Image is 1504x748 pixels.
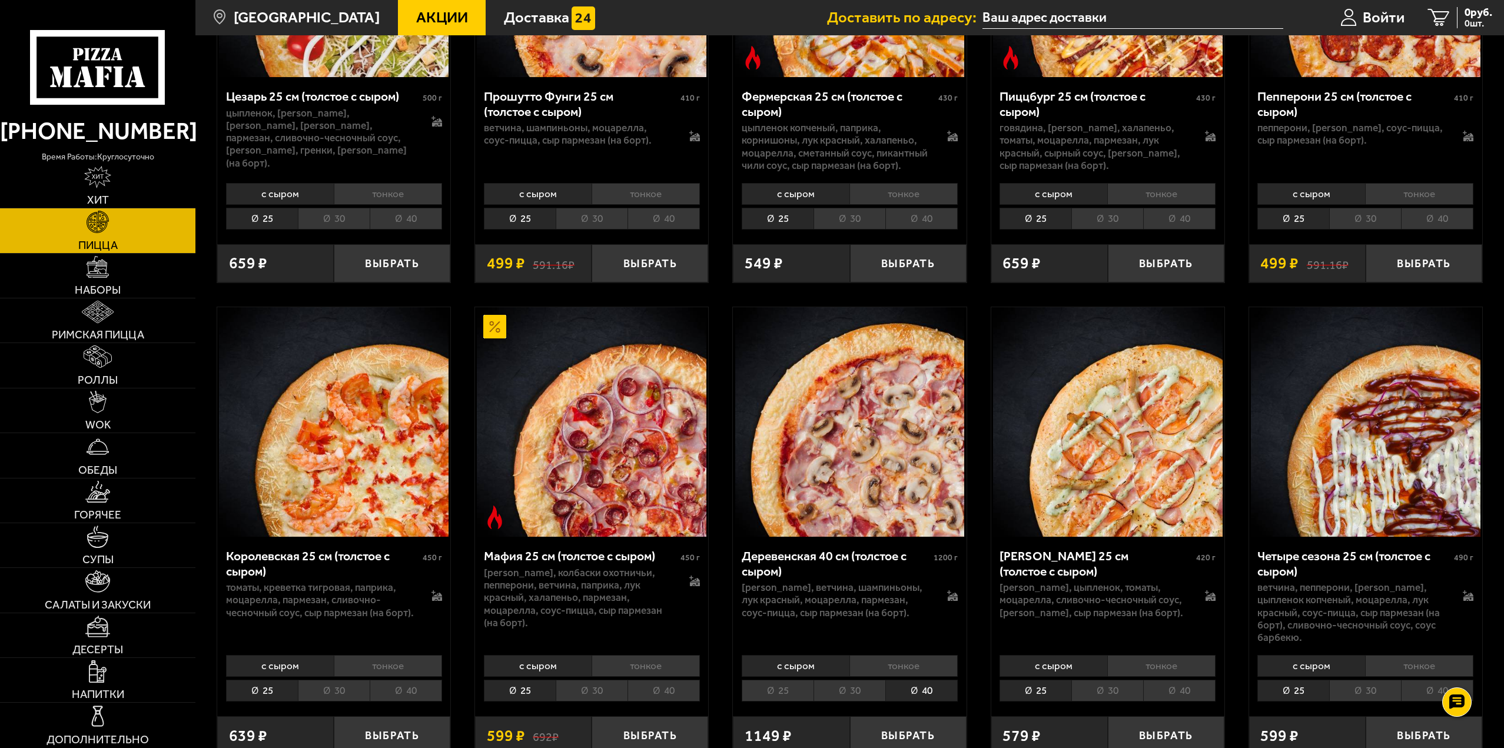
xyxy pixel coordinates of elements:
[1196,93,1216,103] span: 430 г
[680,553,700,563] span: 450 г
[484,183,592,205] li: с сыром
[219,307,449,537] img: Королевская 25 см (толстое с сыром)
[999,46,1022,69] img: Острое блюдо
[533,728,559,744] s: 692 ₽
[226,183,334,205] li: с сыром
[1107,183,1216,205] li: тонкое
[416,10,468,25] span: Акции
[1257,680,1329,702] li: 25
[735,307,965,537] img: Деревенская 40 см (толстое с сыром)
[1365,183,1473,205] li: тонкое
[1000,581,1189,619] p: [PERSON_NAME], цыпленок, томаты, моцарелла, сливочно-чесночный соус, [PERSON_NAME], сыр пармезан ...
[423,93,442,103] span: 500 г
[484,122,673,147] p: ветчина, шампиньоны, моцарелла, соус-пицца, сыр пармезан (на борт).
[934,553,958,563] span: 1200 г
[1257,183,1365,205] li: с сыром
[556,680,628,702] li: 30
[334,244,450,282] button: Выбрать
[741,46,765,69] img: Острое блюдо
[1329,680,1401,702] li: 30
[1000,89,1193,119] div: Пиццбург 25 см (толстое с сыром)
[87,194,109,205] span: Хит
[229,255,267,271] span: 659 ₽
[849,655,958,677] li: тонкое
[849,183,958,205] li: тонкое
[1143,680,1216,702] li: 40
[226,680,298,702] li: 25
[483,315,507,338] img: Акционный
[504,10,569,25] span: Доставка
[592,183,700,205] li: тонкое
[1071,208,1143,230] li: 30
[52,329,144,340] span: Римская пицца
[1000,183,1107,205] li: с сыром
[487,728,525,744] span: 599 ₽
[556,208,628,230] li: 30
[484,567,673,629] p: [PERSON_NAME], колбаски охотничьи, пепперони, ветчина, паприка, лук красный, халапеньо, пармезан,...
[1329,208,1401,230] li: 30
[1363,10,1405,25] span: Войти
[423,553,442,563] span: 450 г
[1251,307,1480,537] img: Четыре сезона 25 см (толстое с сыром)
[298,680,370,702] li: 30
[885,680,958,702] li: 40
[1108,244,1224,282] button: Выбрать
[1366,244,1482,282] button: Выбрать
[82,554,114,565] span: Супы
[1401,680,1473,702] li: 40
[1071,680,1143,702] li: 30
[1257,122,1447,147] p: пепперони, [PERSON_NAME], соус-пицца, сыр пармезан (на борт).
[1260,728,1299,744] span: 599 ₽
[1365,655,1473,677] li: тонкое
[827,10,982,25] span: Доставить по адресу:
[74,509,121,520] span: Горячее
[72,644,123,655] span: Десерты
[226,655,334,677] li: с сыром
[742,183,849,205] li: с сыром
[814,208,885,230] li: 30
[78,240,118,251] span: Пицца
[1000,208,1071,230] li: 25
[982,7,1283,29] input: Ваш адрес доставки
[226,107,416,169] p: цыпленок, [PERSON_NAME], [PERSON_NAME], [PERSON_NAME], пармезан, сливочно-чесночный соус, [PERSON...
[226,581,416,619] p: томаты, креветка тигровая, паприка, моцарелла, пармезан, сливочно-чесночный соус, сыр пармезан (н...
[1465,19,1492,28] span: 0 шт.
[680,93,700,103] span: 410 г
[1257,89,1451,119] div: Пепперони 25 см (толстое с сыром)
[78,464,117,476] span: Обеды
[628,208,700,230] li: 40
[1002,255,1041,271] span: 659 ₽
[991,307,1224,537] a: Чикен Ранч 25 см (толстое с сыром)
[628,680,700,702] li: 40
[370,680,442,702] li: 40
[938,93,958,103] span: 430 г
[47,734,149,745] span: Дополнительно
[742,122,931,172] p: цыпленок копченый, паприка, корнишоны, лук красный, халапеньо, моцарелла, сметанный соус, пикантн...
[1000,122,1189,172] p: говядина, [PERSON_NAME], халапеньо, томаты, моцарелла, пармезан, лук красный, сырный соус, [PERSO...
[334,183,442,205] li: тонкое
[484,548,678,564] div: Мафия 25 см (толстое с сыром)
[334,655,442,677] li: тонкое
[484,680,556,702] li: 25
[742,655,849,677] li: с сыром
[226,208,298,230] li: 25
[1454,553,1473,563] span: 490 г
[487,255,525,271] span: 499 ₽
[217,307,450,537] a: Королевская 25 см (толстое с сыром)
[745,255,783,271] span: 549 ₽
[484,655,592,677] li: с сыром
[75,284,121,295] span: Наборы
[226,89,420,104] div: Цезарь 25 см (толстое с сыром)
[1196,553,1216,563] span: 420 г
[1257,581,1447,644] p: ветчина, пепперони, [PERSON_NAME], цыпленок копченый, моцарелла, лук красный, соус-пицца, сыр пар...
[1143,208,1216,230] li: 40
[742,680,814,702] li: 25
[1257,208,1329,230] li: 25
[745,728,792,744] span: 1149 ₽
[483,506,507,529] img: Острое блюдо
[1249,307,1482,537] a: Четыре сезона 25 см (толстое с сыром)
[1401,208,1473,230] li: 40
[477,307,706,537] img: Мафия 25 см (толстое с сыром)
[885,208,958,230] li: 40
[234,10,380,25] span: [GEOGRAPHIC_DATA]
